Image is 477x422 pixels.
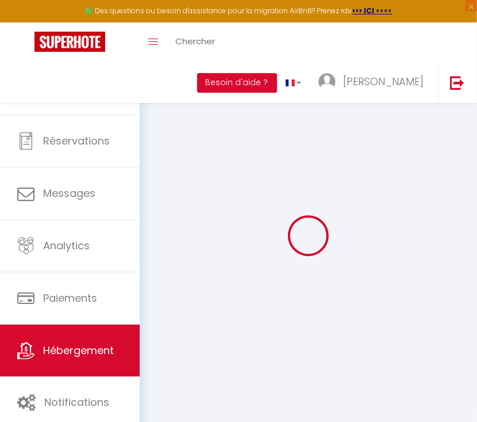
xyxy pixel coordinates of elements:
[310,63,438,103] a: ... [PERSON_NAME]
[197,73,277,93] button: Besoin d'aide ?
[343,74,424,89] span: [PERSON_NAME]
[352,6,393,16] a: >>> ICI <<<<
[43,238,90,253] span: Analytics
[43,186,95,200] span: Messages
[43,291,97,305] span: Paiements
[175,35,215,47] span: Chercher
[43,343,114,358] span: Hébergement
[44,395,109,409] span: Notifications
[167,22,224,63] a: Chercher
[318,73,336,90] img: ...
[450,75,464,90] img: logout
[43,134,110,148] span: Réservations
[34,32,105,52] img: Super Booking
